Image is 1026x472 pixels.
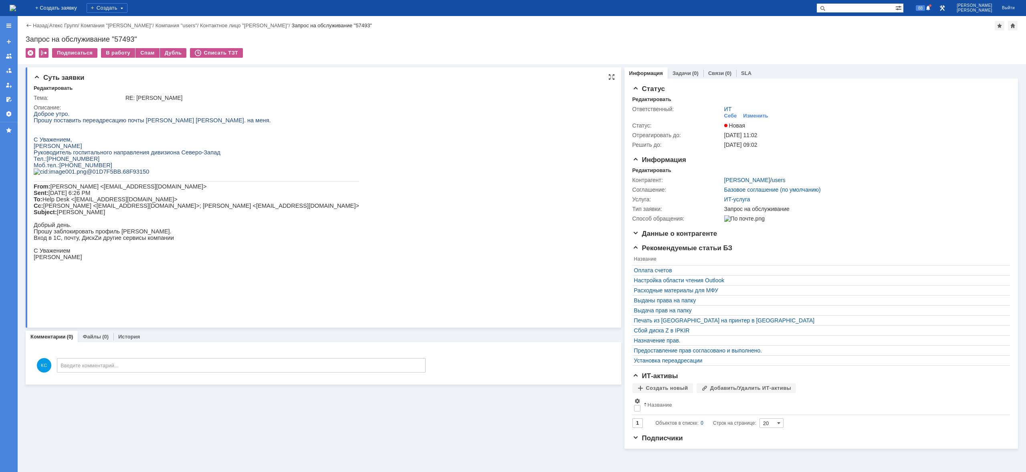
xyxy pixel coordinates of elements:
a: Атекс Групп [49,22,78,28]
a: Выданы права на папку [634,297,1004,304]
span: Настройки [634,398,640,404]
div: / [81,22,156,28]
a: Мои заявки [2,79,15,91]
a: Контактное лицо "[PERSON_NAME]" [200,22,289,28]
div: Статус: [632,122,723,129]
a: Расходные материалы для МФУ [634,287,1004,294]
span: [PERSON_NAME] [957,8,992,13]
div: Добавить в избранное [995,21,1004,30]
div: (0) [102,334,109,340]
span: [PHONE_NUMBER] [13,45,66,51]
span: Информация [632,156,686,164]
a: Оплата счетов [634,267,1004,273]
div: Создать [87,3,127,13]
a: Назад [33,22,48,28]
a: Выдача прав на папку [634,307,1004,314]
a: Мои согласования [2,93,15,106]
span: : [11,45,13,51]
a: Настройки [2,107,15,120]
span: Статус [632,85,665,93]
div: / [49,22,81,28]
span: [PERSON_NAME] [957,3,992,8]
div: 0 [701,418,703,428]
div: Запрос на обслуживание "57493" [292,22,372,28]
a: Файлы [83,334,101,340]
span: Суть заявки [34,74,84,81]
a: Настройка области чтения Outlook [634,277,1004,284]
span: КС [37,358,51,373]
div: Печать из [GEOGRAPHIC_DATA] на принтер в [GEOGRAPHIC_DATA] [634,317,1004,324]
img: По почте.png [724,215,765,222]
a: Связи [708,70,724,76]
span: Подписчики [632,434,683,442]
a: ИТ [724,106,732,112]
div: Запрос на обслуживание "57493" [26,35,1018,43]
th: Название [632,255,1006,265]
div: На всю страницу [608,74,615,80]
div: (0) [67,334,73,340]
div: Изменить [743,113,768,119]
div: Контрагент: [632,177,723,183]
span: Z [61,124,65,130]
div: Описание: [34,104,609,111]
div: Ответственный: [632,106,723,112]
div: RE: [PERSON_NAME] [125,95,607,101]
div: / [156,22,200,28]
a: Базовое соглашение (по умолчанию) [724,186,821,193]
div: Редактировать [632,167,671,174]
a: Информация [629,70,663,76]
div: / [200,22,291,28]
span: Новая [724,122,745,129]
a: История [118,334,140,340]
div: Тема: [34,95,124,101]
a: Установка переадресации [634,357,1004,364]
div: (0) [725,70,731,76]
a: ИТ-услуга [724,196,750,203]
img: logo [10,5,16,11]
div: Редактировать [34,85,73,91]
a: Заявки в моей ответственности [2,64,15,77]
div: / [724,177,786,183]
div: Себе [724,113,737,119]
a: Компания "[PERSON_NAME]" [81,22,152,28]
span: Объектов в списке: [656,420,699,426]
a: Сбой диска Z в IPKIR [634,327,1004,334]
i: Строк на странице: [656,418,756,428]
span: : [24,51,26,58]
a: Перейти на домашнюю страницу [10,5,16,11]
div: Услуга: [632,196,723,203]
span: [PHONE_NUMBER] [26,51,79,58]
a: SLA [741,70,751,76]
a: Задачи [673,70,691,76]
a: users [772,177,786,183]
a: Перейти в интерфейс администратора [937,3,947,13]
div: Тип заявки: [632,206,723,212]
th: Название [642,396,1006,415]
div: Соглашение: [632,186,723,193]
span: Данные о контрагенте [632,230,717,237]
a: Комментарии [30,334,66,340]
span: Рекомендуемые статьи БЗ [632,244,733,252]
div: Редактировать [632,96,671,103]
div: Название [648,402,672,408]
a: Компания "users" [156,22,197,28]
div: Удалить [26,48,35,58]
div: (0) [692,70,699,76]
div: Отреагировать до: [632,132,723,138]
span: [DATE] 11:02 [724,132,757,138]
a: Назначение прав. [634,337,1004,344]
span: [DATE] 09:02 [724,142,757,148]
span: 88 [916,5,925,11]
a: Создать заявку [2,35,15,48]
a: Предоставление прав согласовано и выполнено. [634,347,1004,354]
div: Решить до: [632,142,723,148]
